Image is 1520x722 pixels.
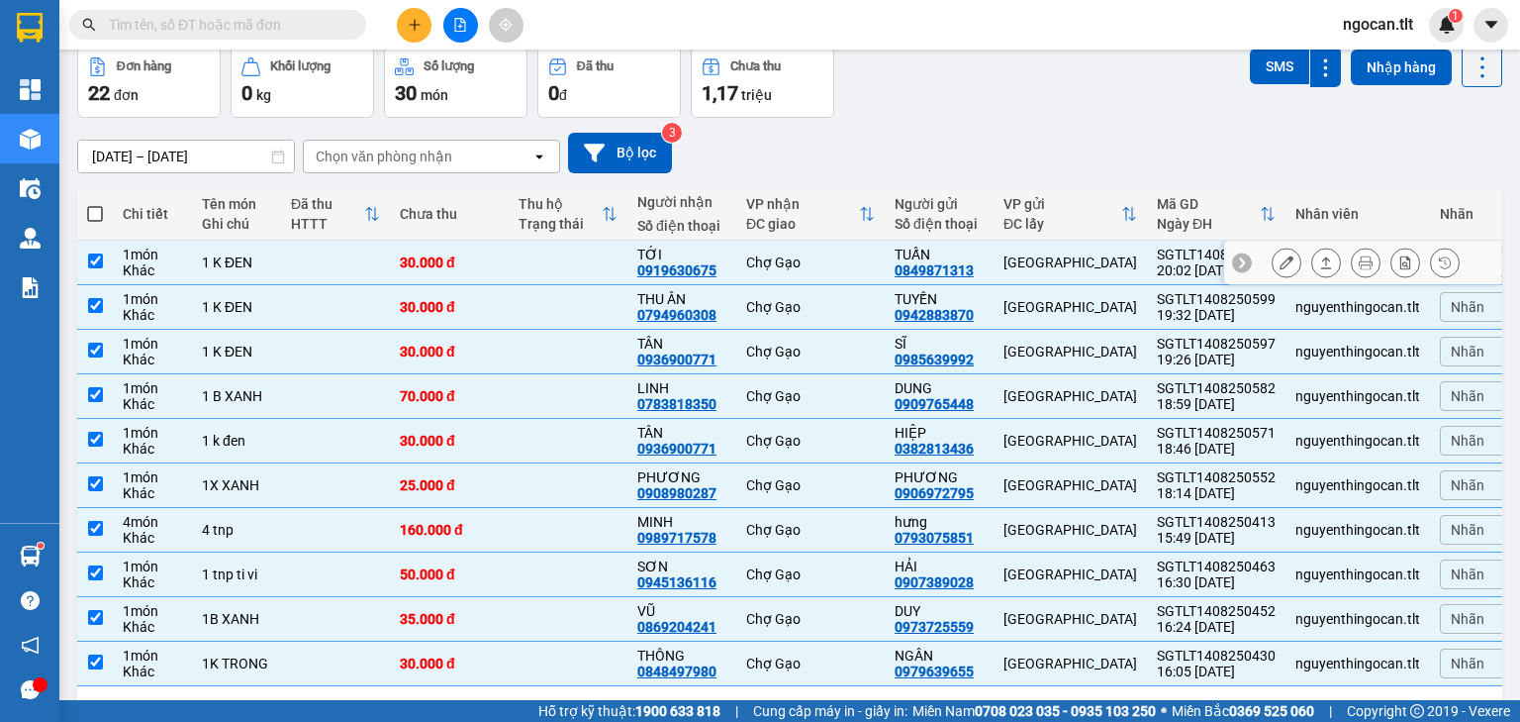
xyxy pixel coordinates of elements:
[1157,352,1276,367] div: 19:26 [DATE]
[895,603,984,619] div: DUY
[114,87,139,103] span: đơn
[1229,703,1314,719] strong: 0369 525 060
[400,388,499,404] div: 70.000 đ
[1157,262,1276,278] div: 20:02 [DATE]
[895,425,984,441] div: HIỆP
[637,514,726,530] div: MINH
[895,307,974,323] div: 0942883870
[1157,559,1276,574] div: SGTLT1408250463
[400,433,499,449] div: 30.000 đ
[443,8,478,43] button: file-add
[400,255,499,270] div: 30.000 đ
[895,247,984,262] div: TUẤN
[746,255,875,270] div: Chợ Gạo
[1157,216,1260,232] div: Ngày ĐH
[123,559,182,574] div: 1 món
[1157,485,1276,501] div: 18:14 [DATE]
[1003,388,1137,404] div: [GEOGRAPHIC_DATA]
[123,247,182,262] div: 1 món
[21,591,40,610] span: question-circle
[123,530,182,546] div: Khác
[1161,707,1167,715] span: ⚪️
[123,648,182,664] div: 1 món
[1157,336,1276,352] div: SGTLT1408250597
[537,47,681,118] button: Đã thu0đ
[895,469,984,485] div: PHƯƠNG
[895,559,984,574] div: HẢI
[746,344,875,360] div: Chợ Gạo
[895,380,984,396] div: DUNG
[489,8,523,43] button: aim
[895,530,974,546] div: 0793075851
[123,291,182,307] div: 1 món
[746,388,875,404] div: Chợ Gạo
[1157,530,1276,546] div: 15:49 [DATE]
[1003,522,1137,538] div: [GEOGRAPHIC_DATA]
[735,700,738,722] span: |
[123,619,182,635] div: Khác
[281,188,390,241] th: Toggle SortBy
[82,18,96,32] span: search
[637,194,726,210] div: Người nhận
[559,87,567,103] span: đ
[400,344,499,360] div: 30.000 đ
[400,477,499,493] div: 25.000 đ
[1003,255,1137,270] div: [GEOGRAPHIC_DATA]
[637,530,716,546] div: 0989717578
[123,574,182,590] div: Khác
[730,59,781,73] div: Chưa thu
[975,703,1156,719] strong: 0708 023 035 - 0935 103 250
[78,141,294,172] input: Select a date range.
[1172,700,1314,722] span: Miền Bắc
[1295,433,1420,449] div: nguyenthingocan.tlt
[895,196,984,212] div: Người gửi
[637,603,726,619] div: VŨ
[746,196,859,212] div: VP nhận
[400,206,499,222] div: Chưa thu
[1295,477,1420,493] div: nguyenthingocan.tlt
[741,87,772,103] span: triệu
[1482,16,1500,34] span: caret-down
[400,522,499,538] div: 160.000 đ
[1295,206,1420,222] div: Nhân viên
[202,388,271,404] div: 1 B XANH
[637,218,726,234] div: Số điện thoại
[1451,299,1484,315] span: Nhãn
[746,433,875,449] div: Chợ Gạo
[895,291,984,307] div: TUYẾN
[1295,344,1420,360] div: nguyenthingocan.tlt
[400,611,499,627] div: 35.000 đ
[424,59,474,73] div: Số lượng
[568,133,672,173] button: Bộ lọc
[117,59,171,73] div: Đơn hàng
[746,567,875,582] div: Chợ Gạo
[637,291,726,307] div: THU ÂN
[1003,477,1137,493] div: [GEOGRAPHIC_DATA]
[1473,8,1508,43] button: caret-down
[453,18,467,32] span: file-add
[637,262,716,278] div: 0919630675
[895,664,974,679] div: 0979639655
[316,147,452,166] div: Chọn văn phòng nhận
[1451,611,1484,627] span: Nhãn
[241,81,252,105] span: 0
[231,47,374,118] button: Khối lượng0kg
[1451,388,1484,404] span: Nhãn
[1451,344,1484,360] span: Nhãn
[1351,50,1452,85] button: Nhập hàng
[395,81,417,105] span: 30
[123,262,182,278] div: Khác
[123,485,182,501] div: Khác
[637,307,716,323] div: 0794960308
[1449,9,1463,23] sup: 1
[635,703,720,719] strong: 1900 633 818
[531,149,547,164] svg: open
[895,619,974,635] div: 0973725559
[400,299,499,315] div: 30.000 đ
[637,336,726,352] div: TÂN
[1003,611,1137,627] div: [GEOGRAPHIC_DATA]
[1157,648,1276,664] div: SGTLT1408250430
[1451,567,1484,582] span: Nhãn
[895,441,974,457] div: 0382813436
[123,206,182,222] div: Chi tiết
